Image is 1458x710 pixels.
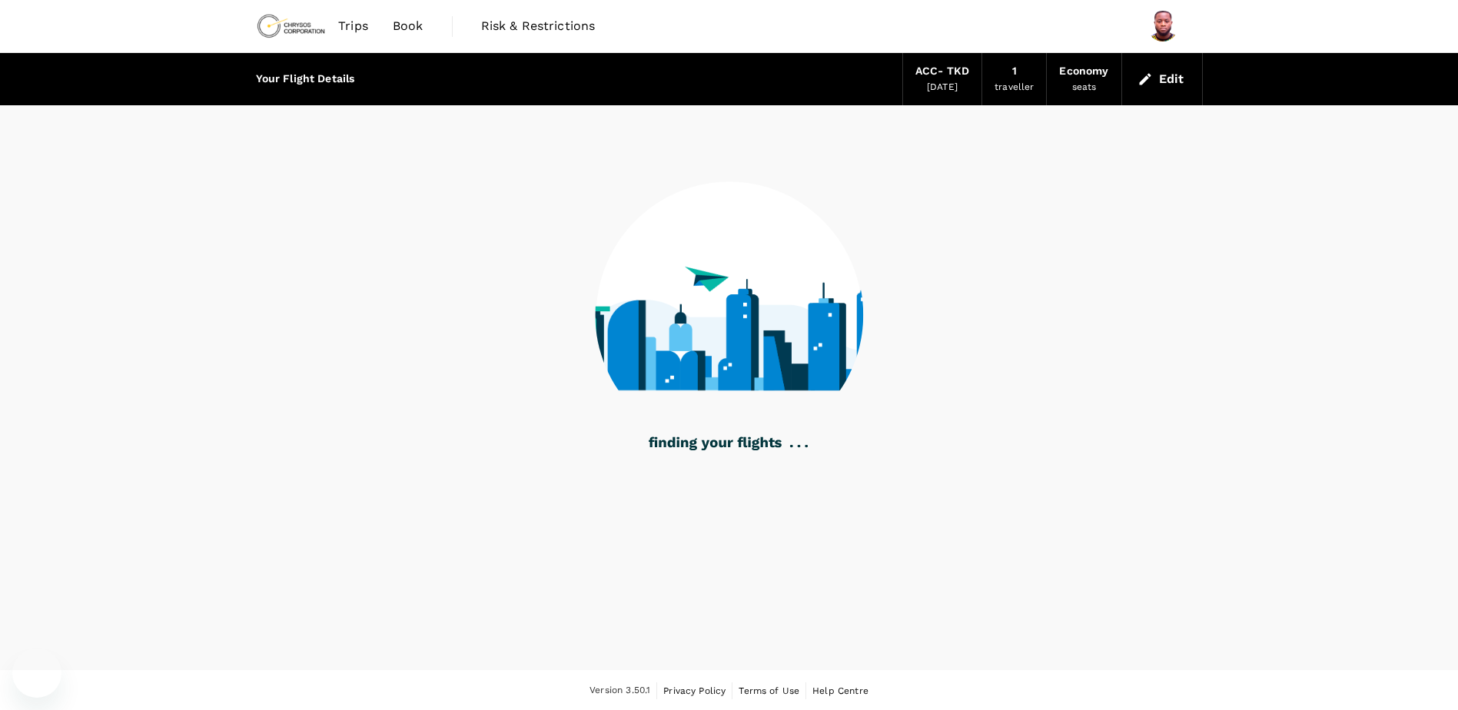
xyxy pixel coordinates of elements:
span: Terms of Use [739,685,799,696]
a: Privacy Policy [663,682,726,699]
span: Book [393,17,423,35]
div: traveller [995,80,1034,95]
span: Privacy Policy [663,685,726,696]
iframe: Button to launch messaging window [12,649,61,698]
img: Chrysos Corporation [256,9,327,43]
img: Gideon Asenso Mensah [1147,11,1178,41]
a: Terms of Use [739,682,799,699]
div: [DATE] [927,80,958,95]
div: 1 [1012,63,1017,80]
g: finding your flights [649,437,782,451]
span: Version 3.50.1 [590,683,650,698]
div: seats [1072,80,1097,95]
g: . [797,445,800,447]
div: Your Flight Details [256,71,355,88]
button: Edit [1134,67,1190,91]
div: ACC - TKD [915,63,969,80]
span: Risk & Restrictions [481,17,596,35]
div: Economy [1059,63,1108,80]
a: Help Centre [812,682,868,699]
g: . [790,445,793,447]
g: . [805,445,808,447]
span: Trips [338,17,368,35]
span: Help Centre [812,685,868,696]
